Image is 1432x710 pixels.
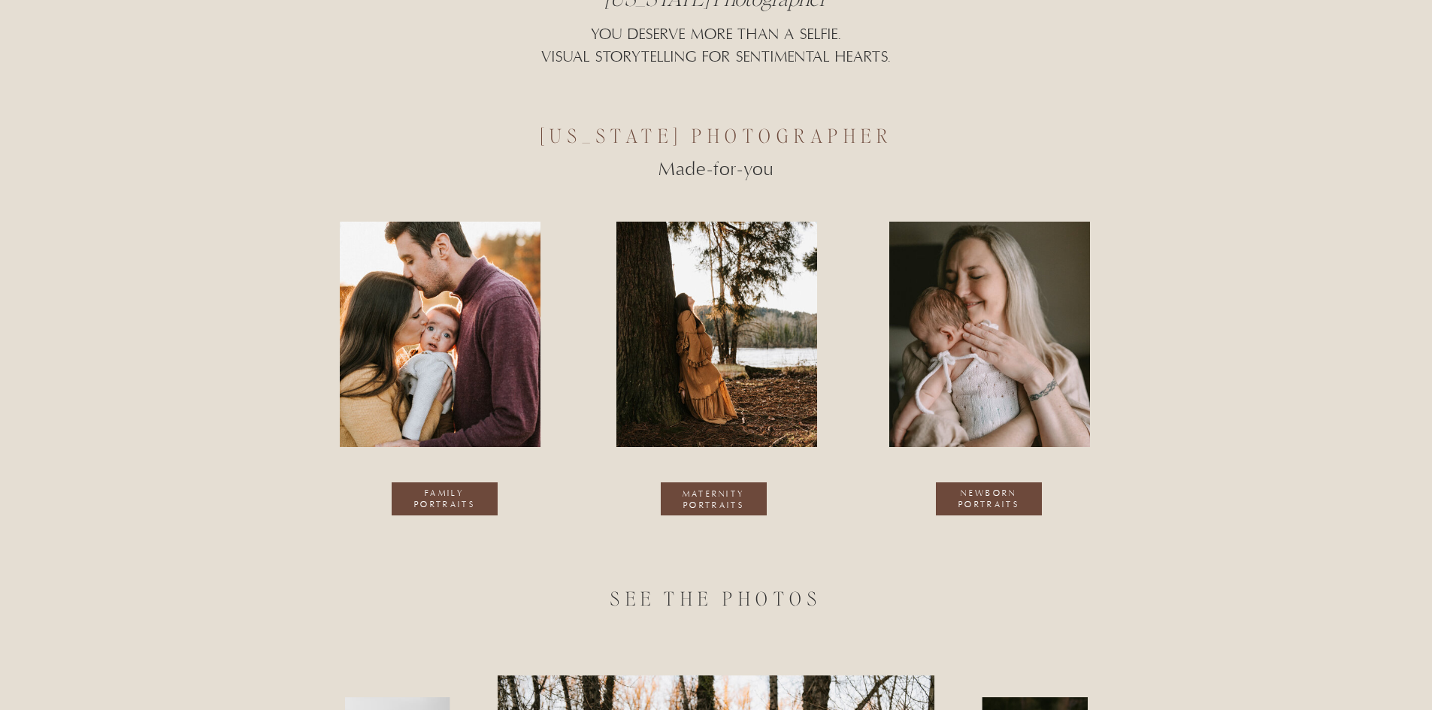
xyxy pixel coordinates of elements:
a: maternity portraits [672,489,756,512]
p: Made-for-you [516,156,917,169]
a: newborn portraits [947,488,1031,512]
p: YOU DESERVE MORE THAN A SELFIE. VISUAL STORYTELLING FOR SENTIMENTAL HEARTS. [488,24,946,95]
a: family portraits [403,488,487,512]
h3: see the photos [550,585,883,597]
h3: [US_STATE] photographer [458,122,976,134]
